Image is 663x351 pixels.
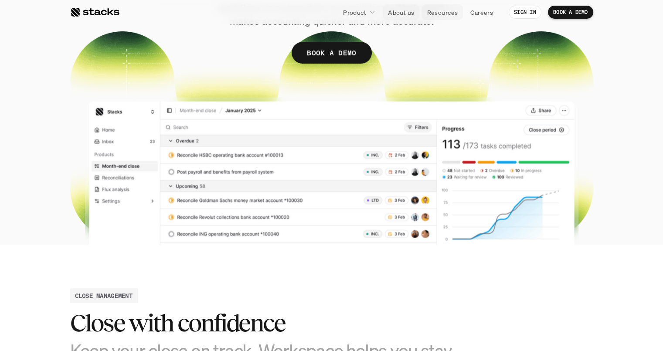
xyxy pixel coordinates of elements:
[75,291,133,300] h2: CLOSE MANAGEMENT
[307,47,357,59] p: BOOK A DEMO
[509,6,541,19] a: SIGN IN
[103,166,141,172] a: Privacy Policy
[514,9,536,15] p: SIGN IN
[427,8,458,17] p: Resources
[465,4,498,20] a: Careers
[70,310,462,337] h2: Close with confidence
[292,42,372,64] a: BOOK A DEMO
[422,4,463,20] a: Resources
[548,6,593,19] a: BOOK A DEMO
[388,8,414,17] p: About us
[383,4,419,20] a: About us
[470,8,493,17] p: Careers
[343,8,366,17] p: Product
[553,9,588,15] p: BOOK A DEMO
